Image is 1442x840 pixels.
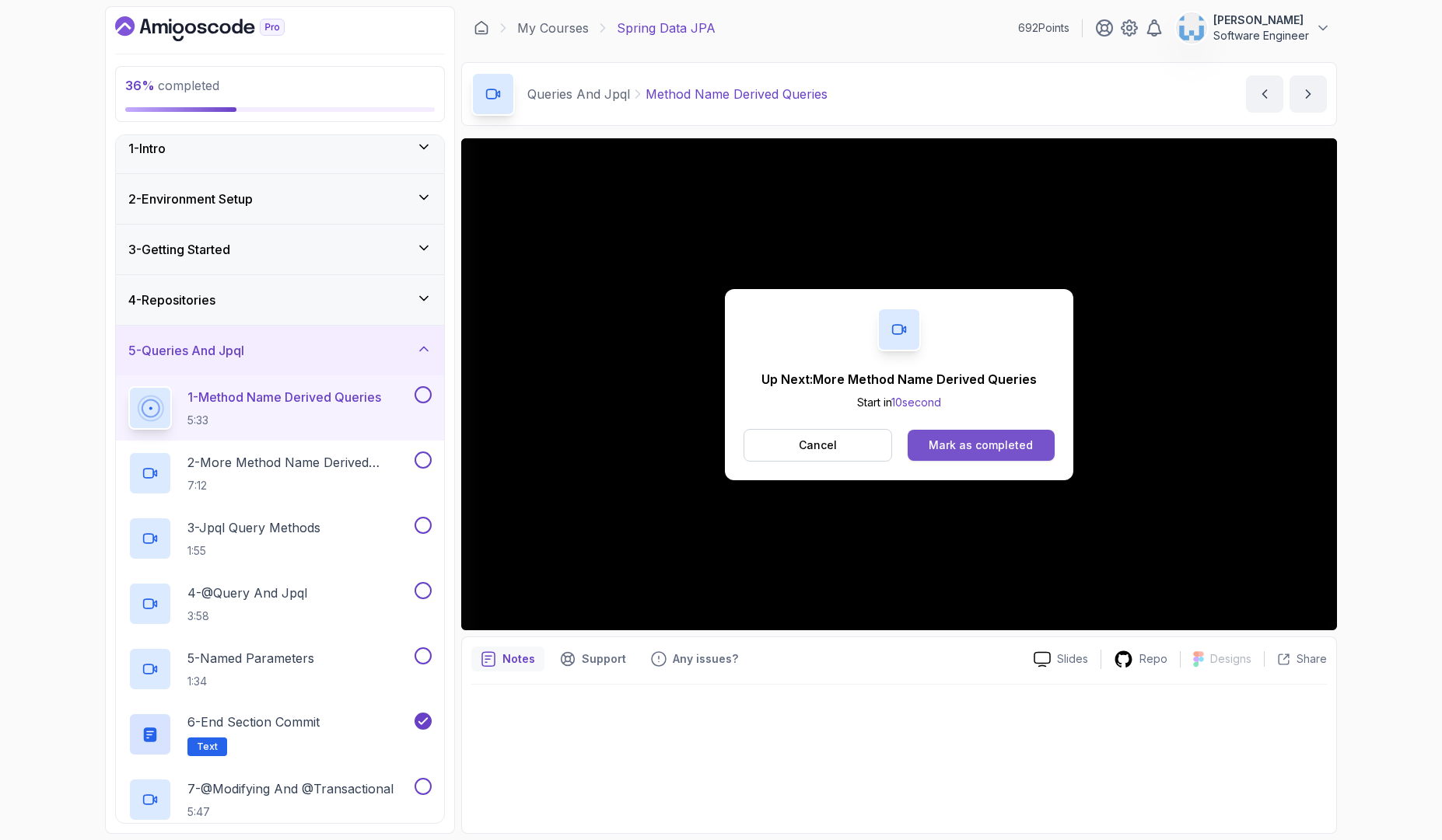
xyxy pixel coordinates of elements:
[744,429,892,462] button: Cancel
[116,326,444,375] button: 5-Queries And Jpql
[1177,13,1206,43] img: user profile image
[115,16,320,41] a: Dashboard
[1210,651,1251,667] p: Designs
[128,386,432,430] button: 1-Method Name Derived Queries5:33
[1101,650,1180,669] a: Repo
[929,437,1033,453] div: Mark as completed
[461,138,1337,630] iframe: 1 - Method Name Derived Queries
[799,437,837,453] p: Cancel
[1021,651,1101,667] a: Slides
[116,275,444,325] button: 4-Repositories
[1139,651,1167,667] p: Repo
[125,78,219,93] span: completed
[128,341,244,360] h3: 5 - Queries And Jpql
[187,518,320,537] p: 3 - Jpql Query Methods
[116,174,444,224] button: 2-Environment Setup
[617,19,716,37] p: Spring Data JPA
[1246,75,1283,113] button: previous content
[1057,651,1088,667] p: Slides
[646,85,828,103] p: Method Name Derived Queries
[474,20,489,36] a: Dashboard
[125,78,155,93] span: 36 %
[908,430,1055,461] button: Mark as completed
[187,674,314,689] p: 1:34
[1297,651,1327,667] p: Share
[551,647,635,671] button: Support button
[502,651,535,667] p: Notes
[673,651,738,667] p: Any issues?
[187,543,320,559] p: 1:55
[128,582,432,626] button: 4-@Query And Jpql3:58
[1264,651,1327,667] button: Share
[197,741,218,753] span: Text
[187,804,394,820] p: 5:47
[128,517,432,560] button: 3-Jpql Query Methods1:55
[187,713,320,731] p: 6 - End Section Commit
[582,651,626,667] p: Support
[527,85,630,103] p: Queries And Jpql
[128,778,432,821] button: 7-@Modifying And @Transactional5:47
[517,19,589,37] a: My Courses
[1213,12,1309,28] p: [PERSON_NAME]
[1018,20,1069,36] p: 692 Points
[128,713,432,756] button: 6-End Section CommitText
[761,395,1037,410] p: Start in
[116,225,444,274] button: 3-Getting Started
[187,608,307,624] p: 3:58
[116,124,444,173] button: 1-Intro
[128,190,253,208] h3: 2 - Environment Setup
[128,240,230,259] h3: 3 - Getting Started
[187,413,381,428] p: 5:33
[187,649,314,667] p: 5 - Named Parameters
[128,291,215,309] h3: 4 - Repositories
[1213,28,1309,44] p: Software Engineer
[471,647,544,671] button: notes button
[128,139,166,158] h3: 1 - Intro
[187,584,307,602] p: 4 - @Query And Jpql
[1176,12,1331,44] button: user profile image[PERSON_NAME]Software Engineer
[891,396,941,409] span: 10 second
[187,453,411,472] p: 2 - More Method Name Derived Queries
[128,451,432,495] button: 2-More Method Name Derived Queries7:12
[187,478,411,493] p: 7:12
[128,647,432,691] button: 5-Named Parameters1:34
[642,647,747,671] button: Feedback button
[761,370,1037,389] p: Up Next: More Method Name Derived Queries
[187,779,394,798] p: 7 - @Modifying And @Transactional
[1290,75,1327,113] button: next content
[187,388,381,406] p: 1 - Method Name Derived Queries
